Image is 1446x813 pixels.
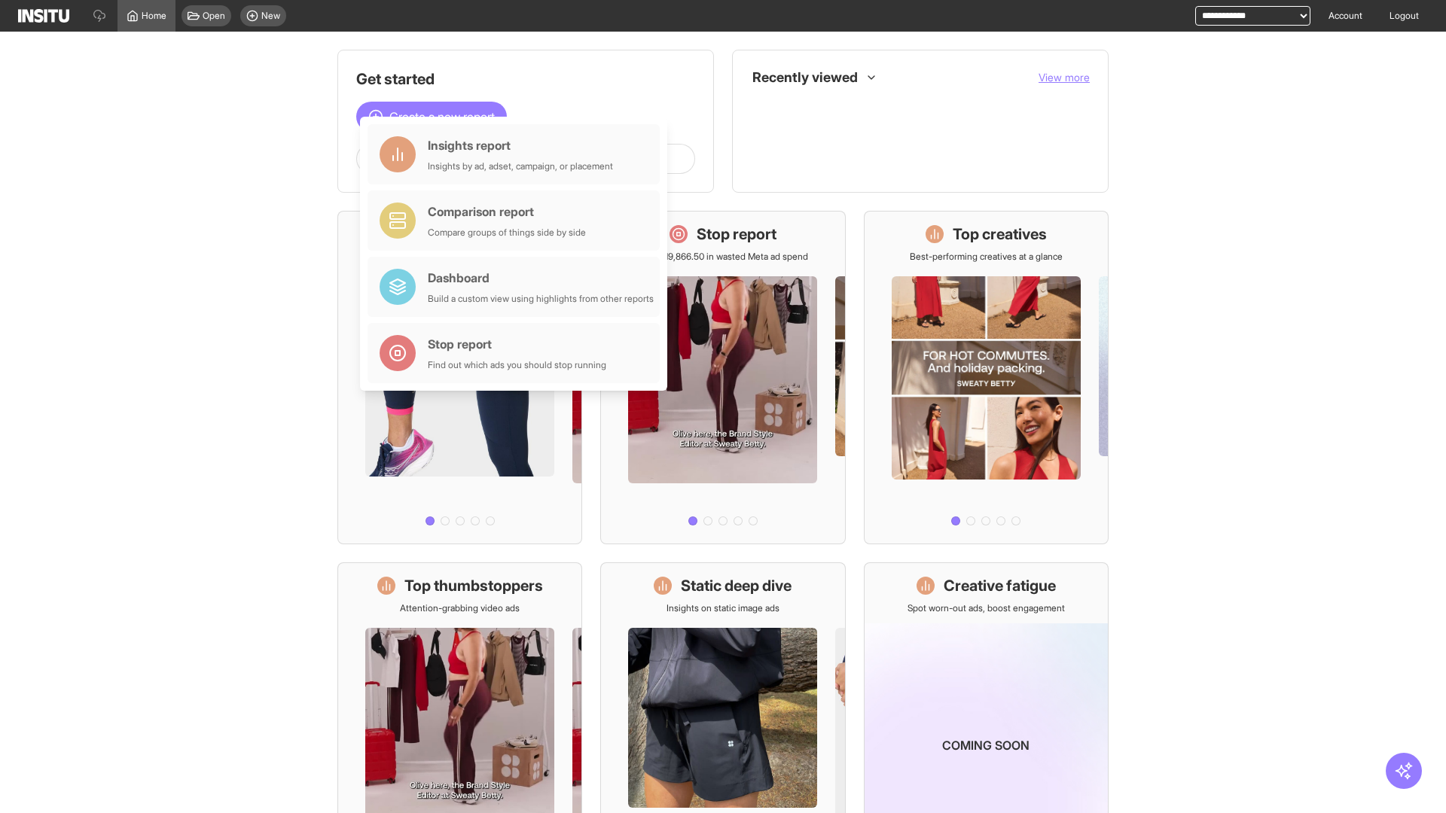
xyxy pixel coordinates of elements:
a: Top creativesBest-performing creatives at a glance [864,211,1109,544]
a: What's live nowSee all active ads instantly [337,211,582,544]
span: Open [203,10,225,22]
a: Stop reportSave £19,866.50 in wasted Meta ad spend [600,211,845,544]
div: Dashboard [428,269,654,287]
img: Logo [18,9,69,23]
div: Stop report [428,335,606,353]
span: New [261,10,280,22]
button: Create a new report [356,102,507,132]
h1: Top creatives [953,224,1047,245]
p: Attention-grabbing video ads [400,602,520,614]
div: Comparison report [428,202,586,221]
div: Find out which ads you should stop running [428,359,606,371]
div: Compare groups of things side by side [428,227,586,239]
div: Build a custom view using highlights from other reports [428,293,654,305]
button: View more [1039,70,1090,85]
h1: Static deep dive [681,575,792,596]
div: Insights by ad, adset, campaign, or placement [428,160,613,172]
div: Insights report [428,136,613,154]
span: Create a new report [389,108,495,126]
p: Insights on static image ads [667,602,779,614]
p: Save £19,866.50 in wasted Meta ad spend [638,251,808,263]
span: Home [142,10,166,22]
p: Best-performing creatives at a glance [910,251,1063,263]
span: View more [1039,71,1090,84]
h1: Get started [356,69,695,90]
h1: Stop report [697,224,776,245]
h1: Top thumbstoppers [404,575,543,596]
